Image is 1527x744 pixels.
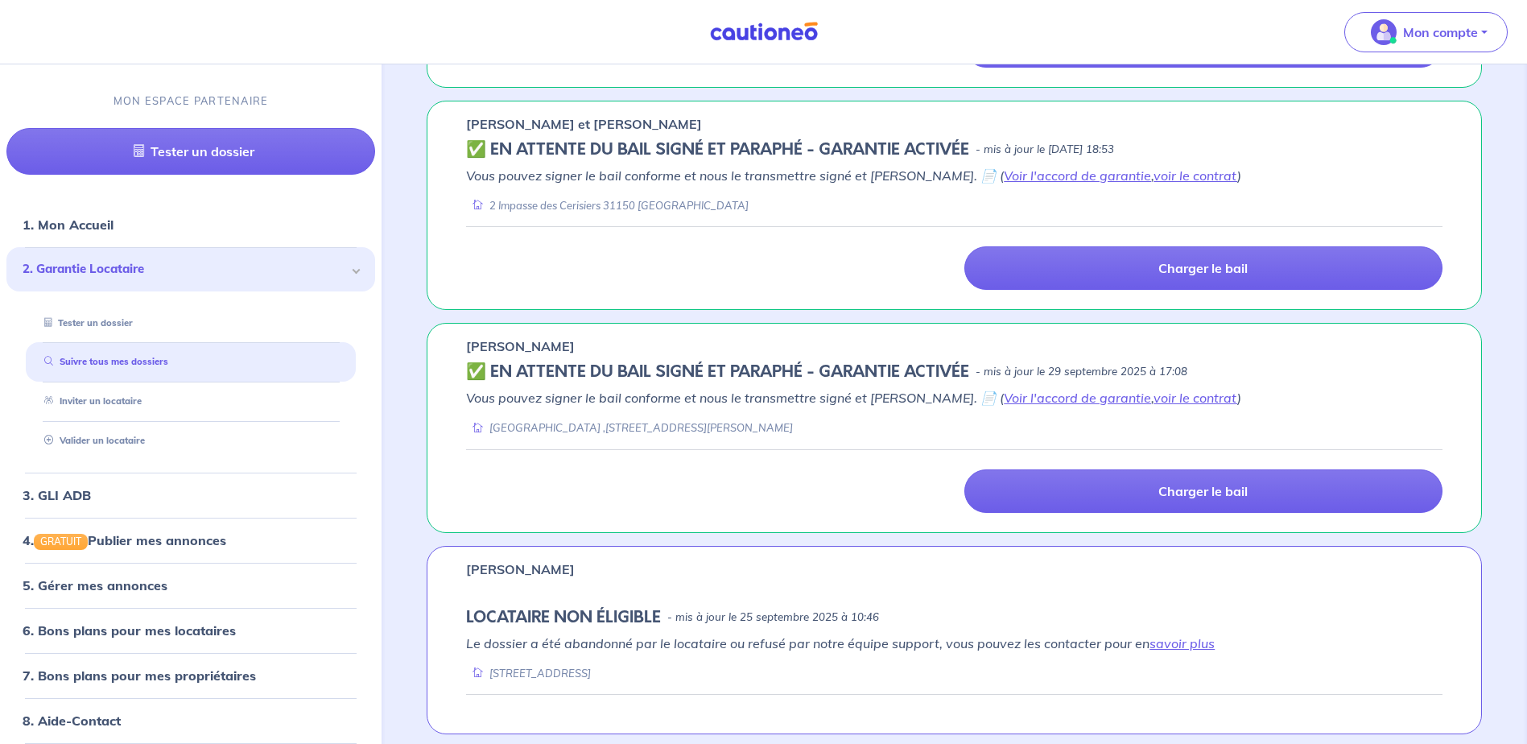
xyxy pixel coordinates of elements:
a: Charger le bail [964,246,1442,290]
a: Tester un dossier [6,129,375,176]
div: 1. Mon Accueil [6,209,375,242]
button: illu_account_valid_menu.svgMon compte [1344,12,1508,52]
p: - mis à jour le 29 septembre 2025 à 17:08 [976,364,1187,380]
div: state: CONTRACT-SIGNED, Context: FINISHED,IS-GL-CAUTION [466,362,1442,382]
h5: LOCATAIRE NON ÉLIGIBLE [466,608,661,627]
div: 8. Aide-Contact [6,705,375,737]
p: [PERSON_NAME] [466,337,575,356]
div: state: CONTRACT-SIGNED, Context: FINISHED,IS-GL-CAUTION [466,140,1442,159]
div: 2. Garantie Locataire [6,248,375,292]
div: 7. Bons plans pour mes propriétaires [6,659,375,692]
a: Tester un dossier [38,317,133,329]
p: - mis à jour le [DATE] 18:53 [976,142,1114,158]
p: - mis à jour le 25 septembre 2025 à 10:46 [667,610,879,626]
em: Vous pouvez signer le bail conforme et nous le transmettre signé et [PERSON_NAME]. 📄 ( , ) [466,167,1241,184]
h5: ✅️️️ EN ATTENTE DU BAIL SIGNÉ ET PARAPHÉ - GARANTIE ACTIVÉE [466,362,969,382]
div: Suivre tous mes dossiers [26,349,356,376]
div: 4.GRATUITPublier mes annonces [6,524,375,556]
p: Charger le bail [1158,483,1248,499]
img: illu_account_valid_menu.svg [1371,19,1397,45]
a: Voir l'accord de garantie [1004,167,1151,184]
a: Charger le bail [964,469,1442,513]
div: 3. GLI ADB [6,479,375,511]
a: voir le contrat [1154,390,1237,406]
a: Inviter un locataire [38,396,142,407]
div: [STREET_ADDRESS] [466,666,591,681]
span: 2. Garantie Locataire [23,261,347,279]
div: 6. Bons plans pour mes locataires [6,614,375,647]
p: [PERSON_NAME] et [PERSON_NAME] [466,114,702,134]
p: [PERSON_NAME] [466,560,575,579]
em: Vous pouvez signer le bail conforme et nous le transmettre signé et [PERSON_NAME]. 📄 ( , ) [466,390,1241,406]
a: savoir plus [1149,635,1215,651]
div: Inviter un locataire [26,389,356,415]
img: Cautioneo [704,22,824,42]
a: 1. Mon Accueil [23,217,113,234]
div: Valider un locataire [26,428,356,454]
div: Tester un dossier [26,310,356,337]
div: 2 Impasse des Cerisiers 31150 [GEOGRAPHIC_DATA] [466,198,749,213]
em: Le dossier a été abandonné par le locataire ou refusé par notre équipe support, vous pouvez les c... [466,635,1215,651]
div: [GEOGRAPHIC_DATA] ,[STREET_ADDRESS][PERSON_NAME] [466,420,793,436]
div: state: ARCHIVED, Context: ,NULL-NO-CERTIFICATE [466,608,1442,627]
div: 5. Gérer mes annonces [6,569,375,601]
p: Charger le bail [1158,260,1248,276]
a: voir le contrat [1154,167,1237,184]
a: 5. Gérer mes annonces [23,577,167,593]
a: Valider un locataire [38,435,145,446]
p: MON ESPACE PARTENAIRE [113,93,269,109]
p: Mon compte [1403,23,1478,42]
a: 4.GRATUITPublier mes annonces [23,532,226,548]
a: 6. Bons plans pour mes locataires [23,622,236,639]
a: 7. Bons plans pour mes propriétaires [23,668,256,684]
a: Voir l'accord de garantie [1004,390,1151,406]
a: Suivre tous mes dossiers [38,357,168,368]
h5: ✅️️️ EN ATTENTE DU BAIL SIGNÉ ET PARAPHÉ - GARANTIE ACTIVÉE [466,140,969,159]
a: 8. Aide-Contact [23,713,121,729]
a: 3. GLI ADB [23,487,91,503]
